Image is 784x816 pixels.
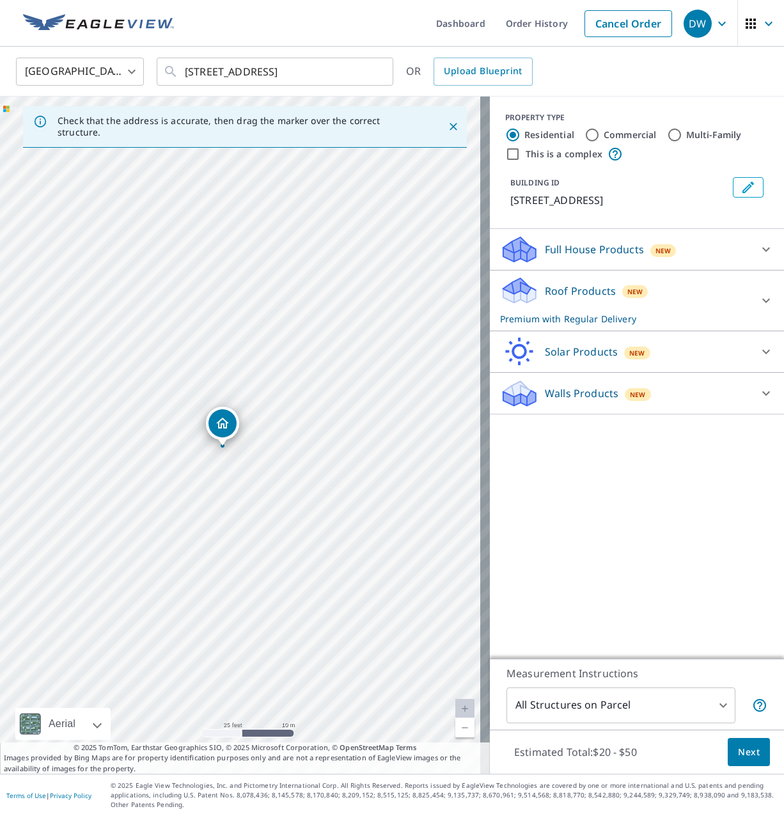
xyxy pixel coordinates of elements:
p: Measurement Instructions [506,666,767,681]
p: Roof Products [545,283,616,299]
a: Privacy Policy [50,791,91,800]
button: Next [728,738,770,767]
input: Search by address or latitude-longitude [185,54,367,90]
label: This is a complex [526,148,602,161]
p: Estimated Total: $20 - $50 [504,738,647,766]
div: [GEOGRAPHIC_DATA] [16,54,144,90]
p: Check that the address is accurate, then drag the marker over the correct structure. [58,115,425,138]
a: Upload Blueprint [434,58,532,86]
a: Terms of Use [6,791,46,800]
div: OR [406,58,533,86]
div: Aerial [15,708,111,740]
a: Terms [396,742,417,752]
a: Current Level 20, Zoom In Disabled [455,699,474,718]
div: Solar ProductsNew [500,336,774,367]
div: DW [684,10,712,38]
span: New [629,348,645,358]
div: Roof ProductsNewPremium with Regular Delivery [500,276,774,326]
span: Upload Blueprint [444,63,522,79]
span: New [630,389,646,400]
button: Close [445,118,462,135]
span: © 2025 TomTom, Earthstar Geographics SIO, © 2025 Microsoft Corporation, © [74,742,417,753]
label: Multi-Family [686,129,742,141]
a: OpenStreetMap [340,742,393,752]
p: [STREET_ADDRESS] [510,192,728,208]
p: | [6,792,91,799]
span: Next [738,744,760,760]
p: Walls Products [545,386,618,401]
div: All Structures on Parcel [506,687,735,723]
button: Edit building 1 [733,177,764,198]
a: Cancel Order [584,10,672,37]
div: Dropped pin, building 1, Residential property, 2601 White Rd Wilmington, NC 28411 [206,407,239,446]
div: Walls ProductsNew [500,378,774,409]
label: Residential [524,129,574,141]
span: New [655,246,671,256]
p: © 2025 Eagle View Technologies, Inc. and Pictometry International Corp. All Rights Reserved. Repo... [111,781,778,810]
p: BUILDING ID [510,177,560,188]
img: EV Logo [23,14,174,33]
p: Premium with Regular Delivery [500,312,751,326]
label: Commercial [604,129,657,141]
span: New [627,286,643,297]
span: Your report will include each building or structure inside the parcel boundary. In some cases, du... [752,698,767,713]
p: Solar Products [545,344,618,359]
div: PROPERTY TYPE [505,112,769,123]
div: Aerial [45,708,79,740]
div: Full House ProductsNew [500,234,774,265]
a: Current Level 20, Zoom Out [455,718,474,737]
p: Full House Products [545,242,644,257]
